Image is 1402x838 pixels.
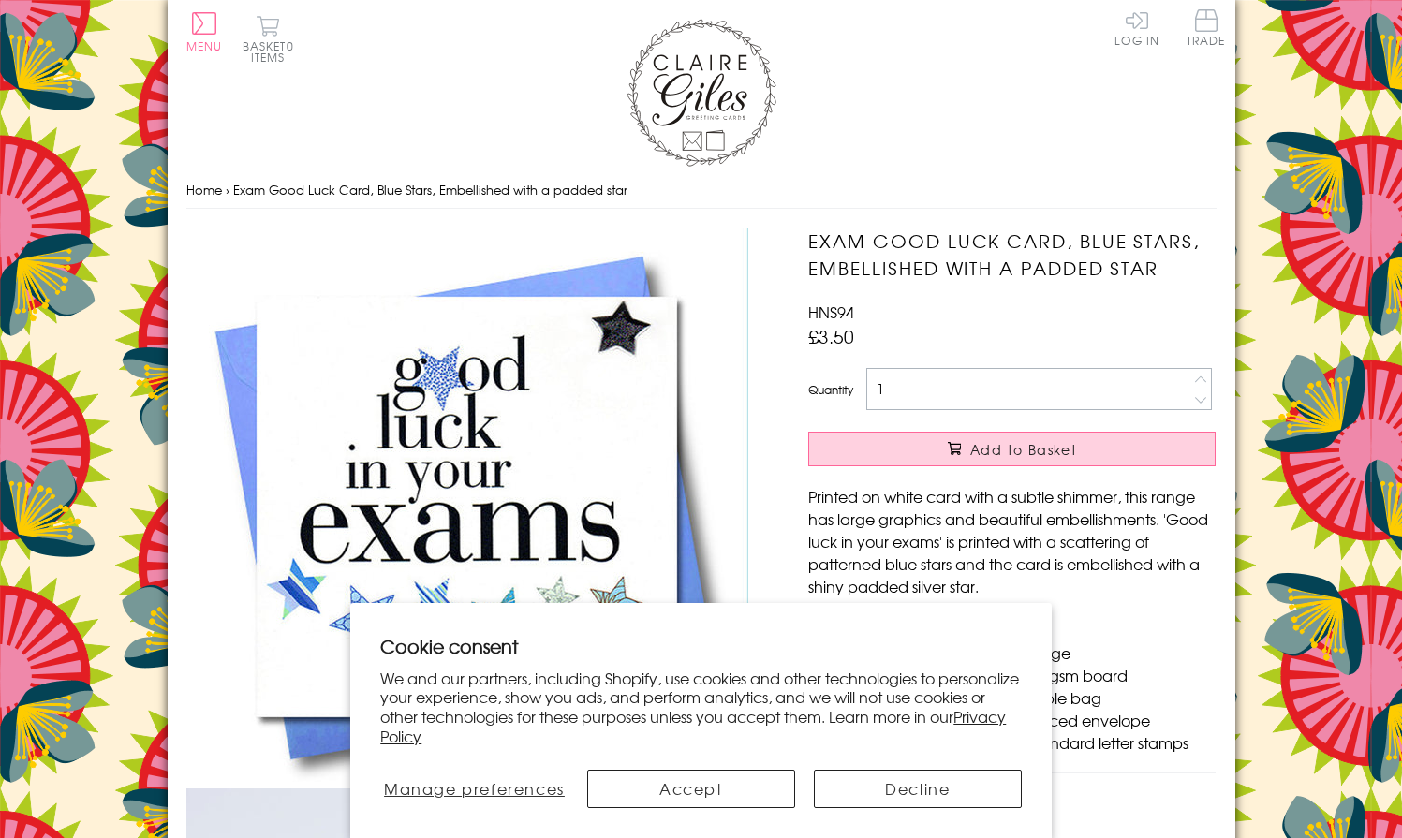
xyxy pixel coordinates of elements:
[1187,9,1226,46] span: Trade
[808,228,1216,282] h1: Exam Good Luck Card, Blue Stars, Embellished with a padded star
[380,633,1022,659] h2: Cookie consent
[814,770,1022,808] button: Decline
[380,705,1006,747] a: Privacy Policy
[251,37,294,66] span: 0 items
[243,15,294,63] button: Basket0 items
[186,228,748,788] img: Exam Good Luck Card, Blue Stars, Embellished with a padded star
[186,37,223,54] span: Menu
[186,171,1217,210] nav: breadcrumbs
[970,440,1077,459] span: Add to Basket
[380,669,1022,746] p: We and our partners, including Shopify, use cookies and other technologies to personalize your ex...
[808,432,1216,466] button: Add to Basket
[587,770,795,808] button: Accept
[380,770,568,808] button: Manage preferences
[226,181,229,198] span: ›
[808,381,853,398] label: Quantity
[384,777,565,800] span: Manage preferences
[186,12,223,51] button: Menu
[808,485,1216,597] p: Printed on white card with a subtle shimmer, this range has large graphics and beautiful embellis...
[186,181,222,198] a: Home
[1114,9,1159,46] a: Log In
[1187,9,1226,50] a: Trade
[808,323,854,349] span: £3.50
[233,181,627,198] span: Exam Good Luck Card, Blue Stars, Embellished with a padded star
[627,19,776,167] img: Claire Giles Greetings Cards
[808,301,854,323] span: HNS94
